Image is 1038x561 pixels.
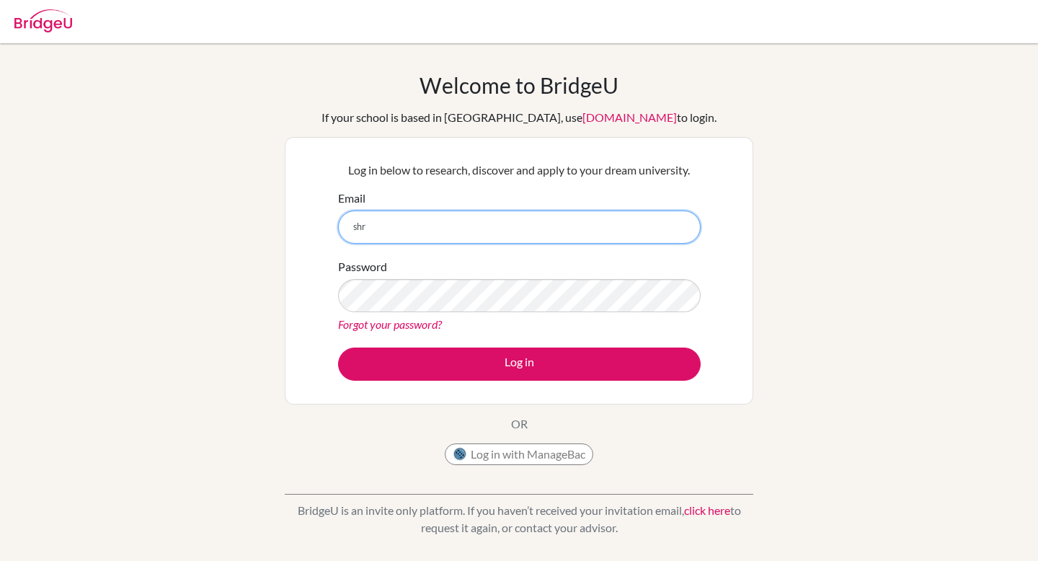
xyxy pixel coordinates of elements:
[338,317,442,331] a: Forgot your password?
[338,348,701,381] button: Log in
[14,9,72,32] img: Bridge-U
[511,415,528,433] p: OR
[582,110,677,124] a: [DOMAIN_NAME]
[321,109,717,126] div: If your school is based in [GEOGRAPHIC_DATA], use to login.
[420,72,618,98] h1: Welcome to BridgeU
[338,258,387,275] label: Password
[684,503,730,517] a: click here
[445,443,593,465] button: Log in with ManageBac
[338,162,701,179] p: Log in below to research, discover and apply to your dream university.
[285,502,753,536] p: BridgeU is an invite only platform. If you haven’t received your invitation email, to request it ...
[338,190,365,207] label: Email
